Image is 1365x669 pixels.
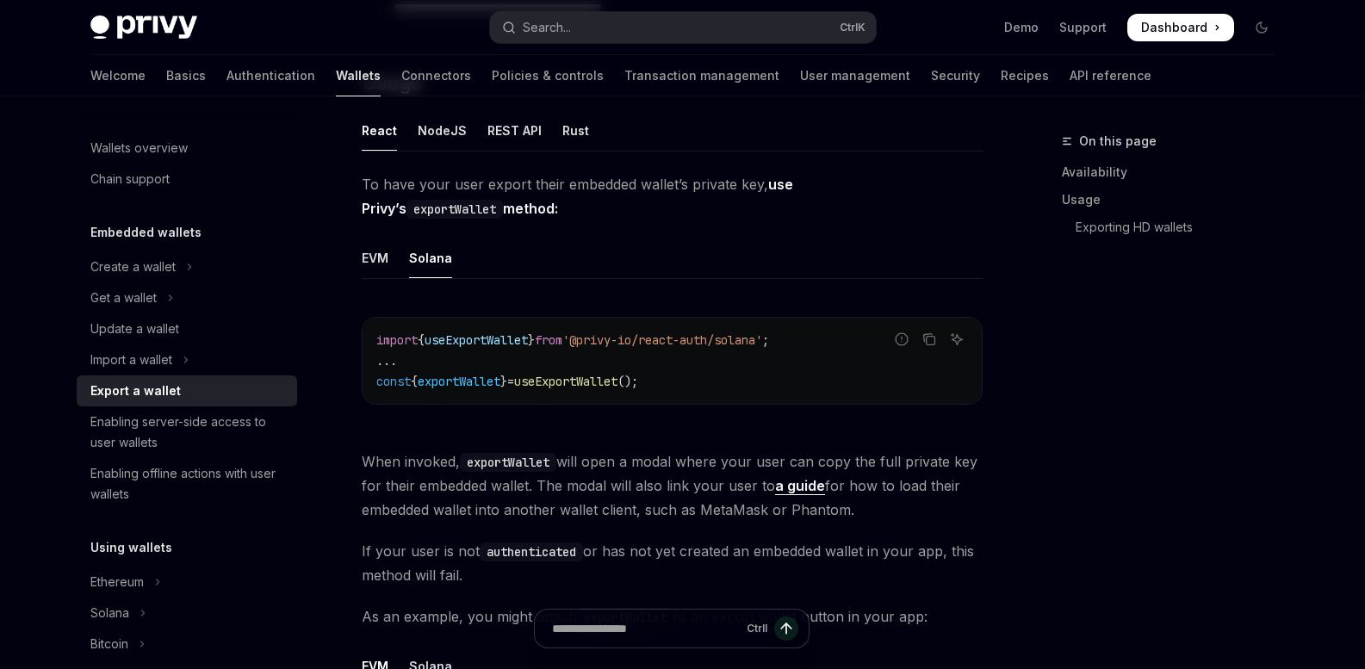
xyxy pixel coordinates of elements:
[77,251,297,282] button: Toggle Create a wallet section
[90,603,129,623] div: Solana
[425,332,528,348] span: useExportWallet
[1248,14,1275,41] button: Toggle dark mode
[562,332,762,348] span: '@privy-io/react-auth/solana'
[90,381,181,401] div: Export a wallet
[362,449,983,522] span: When invoked, will open a modal where your user can copy the full private key for their embedded ...
[90,288,157,308] div: Get a wallet
[362,238,388,278] div: EVM
[77,458,297,510] a: Enabling offline actions with user wallets
[1062,158,1289,186] a: Availability
[90,257,176,277] div: Create a wallet
[1001,55,1049,96] a: Recipes
[774,616,798,641] button: Send message
[418,374,500,389] span: exportWallet
[562,110,589,151] div: Rust
[409,238,452,278] div: Solana
[166,55,206,96] a: Basics
[1059,19,1107,36] a: Support
[90,319,179,339] div: Update a wallet
[77,344,297,375] button: Toggle Import a wallet section
[775,477,825,495] a: a guide
[90,537,172,558] h5: Using wallets
[617,374,638,389] span: ();
[514,374,617,389] span: useExportWallet
[1127,14,1234,41] a: Dashboard
[90,463,287,505] div: Enabling offline actions with user wallets
[418,110,467,151] div: NodeJS
[552,610,740,647] input: Ask a question...
[77,164,297,195] a: Chain support
[411,374,418,389] span: {
[77,598,297,629] button: Toggle Solana section
[931,55,980,96] a: Security
[77,567,297,598] button: Toggle Ethereum section
[528,332,535,348] span: }
[90,55,146,96] a: Welcome
[500,374,507,389] span: }
[77,313,297,344] a: Update a wallet
[362,172,983,220] span: To have your user export their embedded wallet’s private key,
[1004,19,1039,36] a: Demo
[946,328,968,350] button: Ask AI
[90,15,197,40] img: dark logo
[362,110,397,151] div: React
[418,332,425,348] span: {
[1070,55,1151,96] a: API reference
[90,169,170,189] div: Chain support
[376,353,397,369] span: ...
[1062,214,1289,241] a: Exporting HD wallets
[362,176,793,217] strong: use Privy’s method:
[523,17,571,38] div: Search...
[77,282,297,313] button: Toggle Get a wallet section
[507,374,514,389] span: =
[226,55,315,96] a: Authentication
[490,12,876,43] button: Open search
[762,332,769,348] span: ;
[406,200,503,219] code: exportWallet
[1141,19,1207,36] span: Dashboard
[336,55,381,96] a: Wallets
[480,542,583,561] code: authenticated
[376,332,418,348] span: import
[492,55,604,96] a: Policies & controls
[77,133,297,164] a: Wallets overview
[90,572,144,592] div: Ethereum
[624,55,779,96] a: Transaction management
[840,21,866,34] span: Ctrl K
[1062,186,1289,214] a: Usage
[90,634,128,654] div: Bitcoin
[90,222,202,243] h5: Embedded wallets
[376,374,411,389] span: const
[918,328,940,350] button: Copy the contents from the code block
[890,328,913,350] button: Report incorrect code
[1079,131,1157,152] span: On this page
[800,55,910,96] a: User management
[77,375,297,406] a: Export a wallet
[90,138,188,158] div: Wallets overview
[90,412,287,453] div: Enabling server-side access to user wallets
[460,453,556,472] code: exportWallet
[401,55,471,96] a: Connectors
[90,350,172,370] div: Import a wallet
[362,604,983,629] span: As an example, you might attach to an export wallet button in your app:
[362,539,983,587] span: If your user is not or has not yet created an embedded wallet in your app, this method will fail.
[77,629,297,660] button: Toggle Bitcoin section
[487,110,542,151] div: REST API
[535,332,562,348] span: from
[77,406,297,458] a: Enabling server-side access to user wallets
